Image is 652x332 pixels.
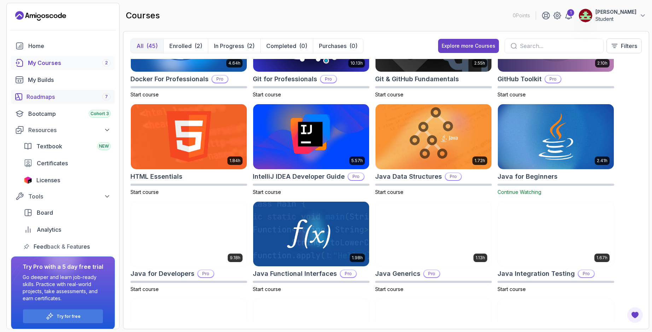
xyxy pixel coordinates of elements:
div: (0) [299,42,307,50]
p: Pro [578,270,594,277]
p: Student [595,16,636,23]
h2: courses [126,10,160,21]
p: 2.41h [597,158,607,164]
span: Start course [375,91,403,97]
span: 2 [105,60,108,66]
p: 1.84h [229,158,240,164]
img: Java for Developers card [131,202,247,267]
span: Start course [253,189,281,195]
span: Start course [497,91,526,97]
div: Resources [28,126,111,134]
button: Purchases(0) [313,39,363,53]
button: Completed(0) [260,39,313,53]
img: Java Data Structures card [376,104,491,169]
div: Tools [28,192,111,201]
h2: GitHub Toolkit [497,74,542,84]
div: My Courses [28,59,111,67]
p: 1.72h [475,158,485,164]
p: [PERSON_NAME] [595,8,636,16]
span: Start course [375,189,403,195]
a: board [19,206,115,220]
p: Pro [545,76,561,83]
div: Explore more Courses [442,42,495,49]
span: Start course [253,91,281,97]
button: Explore more Courses [438,39,499,53]
div: Bootcamp [28,109,111,118]
img: Java Generics card [376,202,491,267]
a: builds [11,73,115,87]
span: Analytics [37,225,61,234]
span: Start course [253,286,281,292]
p: 1.13h [476,255,485,261]
img: IntelliJ IDEA Developer Guide card [253,104,369,169]
div: Roadmaps [27,93,111,101]
h2: Java Integration Testing [497,269,575,279]
p: All [136,42,144,50]
span: Start course [130,286,159,292]
h2: HTML Essentials [130,172,182,182]
button: Resources [11,124,115,136]
span: Licenses [36,176,60,184]
a: feedback [19,239,115,254]
div: My Builds [28,76,111,84]
p: Pro [212,76,228,83]
h2: IntelliJ IDEA Developer Guide [253,172,345,182]
a: licenses [19,173,115,187]
div: 1 [567,9,574,16]
h2: Git for Professionals [253,74,317,84]
a: bootcamp [11,107,115,121]
h2: Git & GitHub Fundamentals [375,74,459,84]
button: Enrolled(2) [163,39,208,53]
p: Pro [424,270,439,277]
span: Start course [497,286,526,292]
img: Java for Beginners card [498,104,614,169]
h2: Docker For Professionals [130,74,209,84]
p: Pro [340,270,356,277]
div: Home [28,42,111,50]
p: 4.64h [228,60,240,66]
h2: Java for Developers [130,269,194,279]
p: Completed [266,42,296,50]
p: Pro [348,173,364,180]
p: 5.57h [351,158,363,164]
p: 10.13h [350,60,363,66]
h2: Java for Beginners [497,172,558,182]
button: In Progress(2) [208,39,260,53]
span: Start course [130,91,159,97]
h2: Java Data Structures [375,172,442,182]
img: user profile image [579,9,592,22]
span: Feedback & Features [34,242,90,251]
a: analytics [19,223,115,237]
span: Start course [375,286,403,292]
span: Continue Watching [497,189,541,195]
span: Start course [130,189,159,195]
p: 2.55h [474,60,485,66]
button: Tools [11,190,115,203]
input: Search... [520,42,598,50]
span: Board [37,208,53,217]
p: 1.98h [352,255,363,261]
p: Filters [621,42,637,50]
span: Cohort 3 [91,111,109,117]
p: 2.10h [597,60,607,66]
span: Certificates [37,159,68,167]
p: Enrolled [169,42,192,50]
img: jetbrains icon [24,177,32,184]
p: 9.18h [230,255,240,261]
a: home [11,39,115,53]
p: In Progress [214,42,244,50]
div: (0) [349,42,357,50]
p: Pro [321,76,336,83]
a: textbook [19,139,115,153]
img: Java Integration Testing card [498,202,614,267]
span: NEW [99,143,109,149]
span: Textbook [36,142,62,150]
div: (2) [247,42,255,50]
a: 1 [564,11,573,20]
a: Landing page [15,10,66,22]
a: roadmaps [11,90,115,104]
a: Try for free [57,314,81,319]
button: Try for free [23,309,103,324]
p: 0 Points [513,12,530,19]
